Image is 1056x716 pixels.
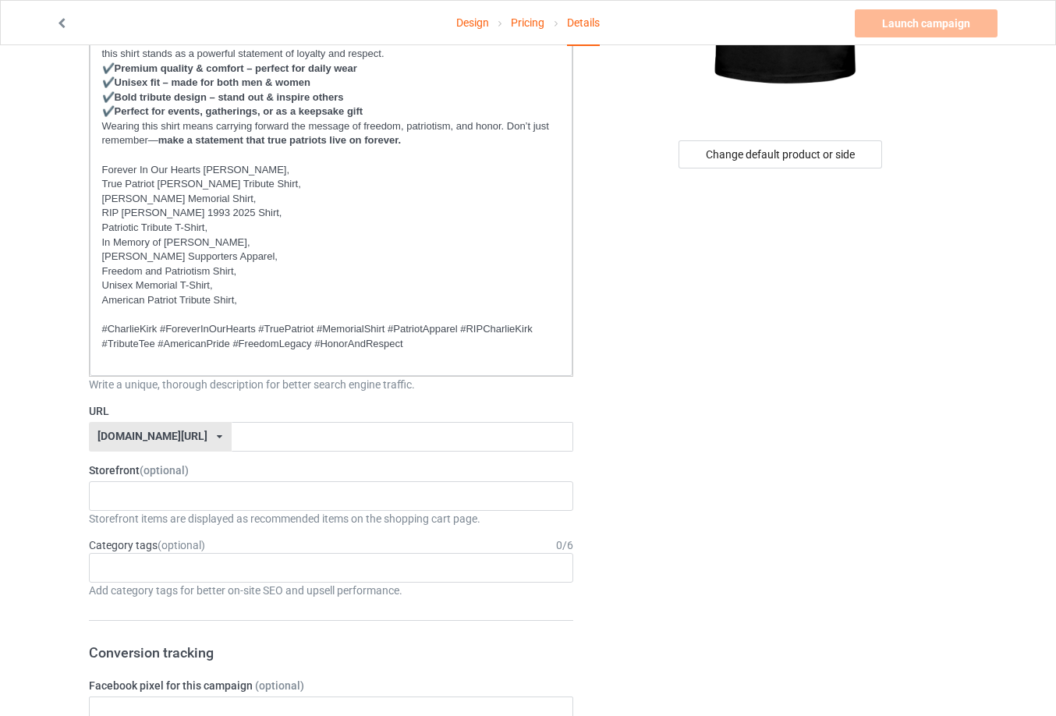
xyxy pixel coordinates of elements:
[115,105,363,117] strong: Perfect for events, gatherings, or as a keepsake gift
[567,1,600,46] div: Details
[102,278,561,293] p: Unisex Memorial T-Shirt,
[89,678,574,693] label: Facebook pixel for this campaign
[102,62,561,76] p: ✔️
[102,105,561,119] p: ✔️
[115,91,344,103] strong: Bold tribute design – stand out & inspire others
[89,537,205,553] label: Category tags
[102,119,561,148] p: Wearing this shirt means carrying forward the message of freedom, patriotism, and honor. Don’t ju...
[89,643,574,661] h3: Conversion tracking
[102,250,561,264] p: [PERSON_NAME] Supporters Apparel,
[102,177,561,192] p: True Patriot [PERSON_NAME] Tribute Shirt,
[89,463,574,478] label: Storefront
[679,140,882,168] div: Change default product or side
[89,403,574,419] label: URL
[89,583,574,598] div: Add category tags for better on-site SEO and upsell performance.
[89,511,574,526] div: Storefront items are displayed as recommended items on the shopping cart page.
[115,76,310,88] strong: Unisex fit – made for both men & women
[102,322,561,351] p: #CharlieKirk #ForeverInOurHearts #TruePatriot #MemorialShirt #PatriotApparel #RIPCharlieKirk #Tri...
[102,264,561,279] p: Freedom and Patriotism Shirt,
[102,236,561,250] p: In Memory of [PERSON_NAME],
[102,76,561,90] p: ✔️
[556,537,573,553] div: 0 / 6
[102,221,561,236] p: Patriotic Tribute T-Shirt,
[158,134,401,146] strong: make a statement that true patriots live on forever.
[140,464,189,477] span: (optional)
[102,90,561,105] p: ✔️
[102,163,561,178] p: Forever In Our Hearts [PERSON_NAME],
[102,206,561,221] p: RIP [PERSON_NAME] 1993 2025 Shirt,
[102,192,561,207] p: [PERSON_NAME] Memorial Shirt,
[97,431,207,441] div: [DOMAIN_NAME][URL]
[511,1,544,44] a: Pricing
[158,539,205,551] span: (optional)
[255,679,304,692] span: (optional)
[115,62,357,74] strong: Premium quality & comfort – perfect for daily wear
[456,1,489,44] a: Design
[89,377,574,392] div: Write a unique, thorough description for better search engine traffic.
[102,293,561,308] p: American Patriot Tribute Shirt,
